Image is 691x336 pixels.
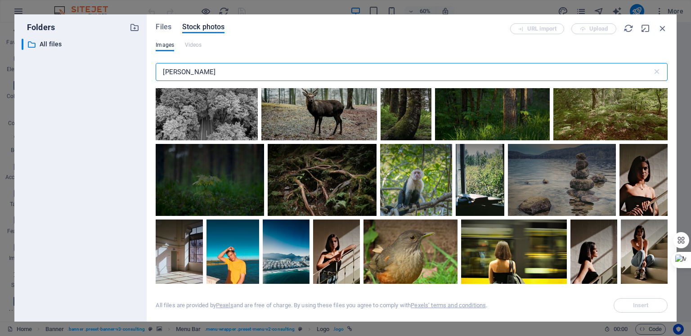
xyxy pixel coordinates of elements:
a: Pexels’ terms and conditions [411,302,486,309]
span: Stock photos [182,22,224,32]
input: Search [156,63,652,81]
p: All files [40,39,123,49]
i: Create new folder [130,22,139,32]
a: Pexels [216,302,233,309]
div: All files are provided by and are free of charge. By using these files you agree to comply with . [156,301,487,309]
span: Images [156,40,174,50]
span: This file type is not supported by this element [185,40,202,50]
span: Select a file first [614,298,668,313]
div: ​ [22,39,23,50]
span: Files [156,22,171,32]
i: Close [658,23,668,33]
p: Folders [22,22,55,33]
i: Minimize [641,23,651,33]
